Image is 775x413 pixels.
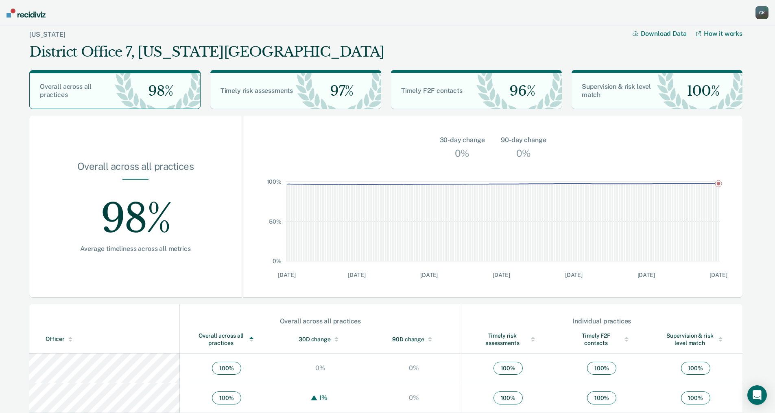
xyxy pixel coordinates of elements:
th: Toggle SortBy [180,325,274,354]
text: [DATE] [278,272,295,278]
span: Supervision & risk level match [582,83,651,99]
span: 100 % [493,362,523,375]
div: 0% [407,394,421,402]
th: Toggle SortBy [273,325,367,354]
div: Timely risk assessments [478,332,539,347]
div: District Office 7, [US_STATE][GEOGRAPHIC_DATA] [29,44,384,60]
div: Average timeliness across all metrics [55,245,216,253]
span: 100 % [587,362,616,375]
div: Overall across all practices [180,317,461,325]
text: [DATE] [710,272,727,278]
th: Toggle SortBy [461,325,555,354]
span: 100 % [681,391,710,404]
th: Toggle SortBy [648,325,742,354]
span: 98% [142,83,173,99]
div: 90-day change [501,135,546,145]
text: [DATE] [565,272,583,278]
div: Overall across all practices [196,332,257,347]
text: [DATE] [637,272,655,278]
span: 100 % [212,362,241,375]
div: Individual practices [462,317,742,325]
a: [US_STATE] [29,31,65,38]
span: 100 % [493,391,523,404]
text: [DATE] [420,272,438,278]
th: Toggle SortBy [367,325,461,354]
text: [DATE] [348,272,365,278]
span: 97% [323,83,354,99]
div: 0% [514,145,533,161]
div: 30D change [290,336,351,343]
text: [DATE] [493,272,510,278]
div: 1% [317,394,330,402]
div: Supervision & risk level match [665,332,726,347]
div: 0% [453,145,472,161]
span: Timely F2F contacts [401,87,463,94]
span: 96% [503,83,535,99]
th: Toggle SortBy [555,325,649,354]
div: 98% [55,180,216,245]
div: Overall across all practices [55,160,216,179]
button: Download Data [633,30,696,37]
div: 0% [407,364,421,372]
span: Timely risk assessments [220,87,293,94]
div: C K [755,6,768,19]
button: CK [755,6,768,19]
span: 100 % [587,391,616,404]
div: 0% [313,364,327,372]
span: 100% [680,83,720,99]
span: Overall across all practices [40,83,92,99]
a: How it works [696,30,742,37]
div: 30-day change [440,135,485,145]
span: 100 % [681,362,710,375]
span: 100 % [212,391,241,404]
div: 90D change [384,336,445,343]
div: Timely F2F contacts [571,332,633,347]
th: Toggle SortBy [29,325,180,354]
div: Officer [46,336,176,343]
div: Open Intercom Messenger [747,385,767,405]
img: Recidiviz [7,9,46,18]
